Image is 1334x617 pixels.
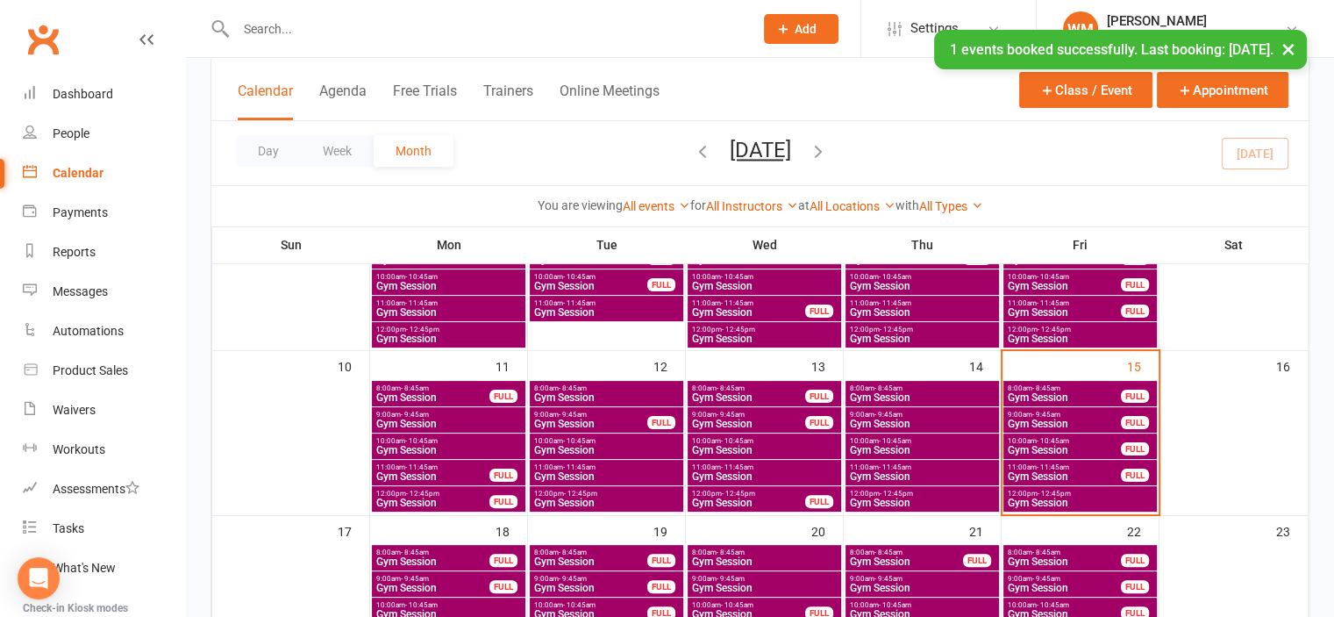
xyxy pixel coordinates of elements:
[1007,299,1122,307] span: 11:00am
[721,273,753,281] span: - 10:45am
[1121,278,1149,291] div: FULL
[879,463,911,471] span: - 11:45am
[1007,281,1122,291] span: Gym Session
[717,384,745,392] span: - 8:45am
[691,273,838,281] span: 10:00am
[489,390,517,403] div: FULL
[1002,226,1159,263] th: Fri
[844,226,1002,263] th: Thu
[1007,583,1122,593] span: Gym Session
[919,199,983,213] a: All Types
[1037,437,1069,445] span: - 10:45am
[1037,273,1069,281] span: - 10:45am
[934,30,1307,69] div: 1 events booked successfully. Last booking: [DATE].
[963,554,991,567] div: FULL
[849,601,995,609] span: 10:00am
[798,198,810,212] strong: at
[849,583,995,593] span: Gym Session
[717,411,745,419] span: - 9:45am
[1007,334,1153,344] span: Gym Session
[1121,554,1149,567] div: FULL
[1007,471,1122,482] span: Gym Session
[1007,437,1122,445] span: 10:00am
[849,281,995,291] span: Gym Session
[849,490,995,498] span: 12:00pm
[375,419,522,429] span: Gym Session
[1032,549,1060,556] span: - 8:45am
[1007,326,1153,334] span: 12:00pm
[880,490,913,498] span: - 12:45pm
[533,463,680,471] span: 11:00am
[1007,384,1122,392] span: 8:00am
[849,471,995,482] span: Gym Session
[1032,411,1060,419] span: - 9:45am
[538,198,623,212] strong: You are viewing
[1007,498,1153,508] span: Gym Session
[533,445,680,456] span: Gym Session
[375,384,490,392] span: 8:00am
[560,83,660,120] button: Online Meetings
[811,516,843,545] div: 20
[23,75,185,114] a: Dashboard
[23,470,185,509] a: Assessments
[691,575,838,583] span: 9:00am
[691,490,806,498] span: 12:00pm
[375,549,490,556] span: 8:00am
[483,83,533,120] button: Trainers
[910,9,959,48] span: Settings
[969,351,1001,380] div: 14
[686,226,844,263] th: Wed
[401,575,429,583] span: - 9:45am
[559,549,587,556] span: - 8:45am
[691,583,838,593] span: Gym Session
[849,419,995,429] span: Gym Session
[238,83,293,120] button: Calendar
[1063,11,1098,47] div: WM
[21,18,65,61] a: Clubworx
[1127,516,1159,545] div: 22
[1121,442,1149,456] div: FULL
[1007,307,1122,318] span: Gym Session
[691,307,806,318] span: Gym Session
[375,583,490,593] span: Gym Session
[375,445,522,456] span: Gym Session
[691,437,838,445] span: 10:00am
[533,307,680,318] span: Gym Session
[564,490,597,498] span: - 12:45pm
[1007,419,1122,429] span: Gym Session
[23,312,185,351] a: Automations
[1032,384,1060,392] span: - 8:45am
[375,273,522,281] span: 10:00am
[1007,575,1122,583] span: 9:00am
[212,226,370,263] th: Sun
[810,199,895,213] a: All Locations
[849,299,995,307] span: 11:00am
[533,411,648,419] span: 9:00am
[849,255,964,265] span: Gym Session
[690,198,706,212] strong: for
[533,255,648,265] span: Gym Session
[1032,575,1060,583] span: - 9:45am
[405,463,438,471] span: - 11:45am
[53,245,96,259] div: Reports
[849,498,995,508] span: Gym Session
[1007,490,1153,498] span: 12:00pm
[301,135,374,167] button: Week
[489,495,517,508] div: FULL
[401,384,429,392] span: - 8:45am
[53,284,108,298] div: Messages
[849,411,995,419] span: 9:00am
[1007,445,1122,456] span: Gym Session
[721,299,753,307] span: - 11:45am
[533,575,648,583] span: 9:00am
[717,549,745,556] span: - 8:45am
[53,324,124,338] div: Automations
[489,554,517,567] div: FULL
[236,135,301,167] button: Day
[1276,351,1308,380] div: 16
[489,469,517,482] div: FULL
[375,299,522,307] span: 11:00am
[1007,463,1122,471] span: 11:00am
[849,384,995,392] span: 8:00am
[375,281,522,291] span: Gym Session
